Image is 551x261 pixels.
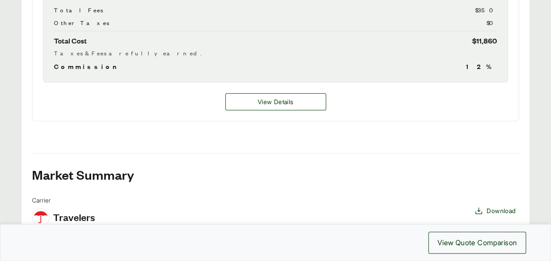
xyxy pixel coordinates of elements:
[466,61,497,72] span: 12 %
[258,97,293,106] span: View Details
[428,232,526,254] button: View Quote Comparison
[54,18,109,27] span: Other Taxes
[225,93,326,110] a: Travelers details
[225,93,326,110] button: View Details
[53,210,95,224] span: Travelers
[475,5,497,14] span: $350
[32,209,49,225] img: Travelers
[54,35,87,47] span: Total Cost
[54,61,121,72] span: Commission
[54,5,103,14] span: Total Fees
[487,18,497,27] span: $0
[487,206,515,215] span: Download
[437,237,517,248] span: View Quote Comparison
[32,167,519,181] h2: Market Summary
[32,196,95,205] span: Carrier
[471,203,519,219] button: Download
[54,48,497,58] div: Taxes & Fees are fully earned.
[472,35,497,47] span: $11,860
